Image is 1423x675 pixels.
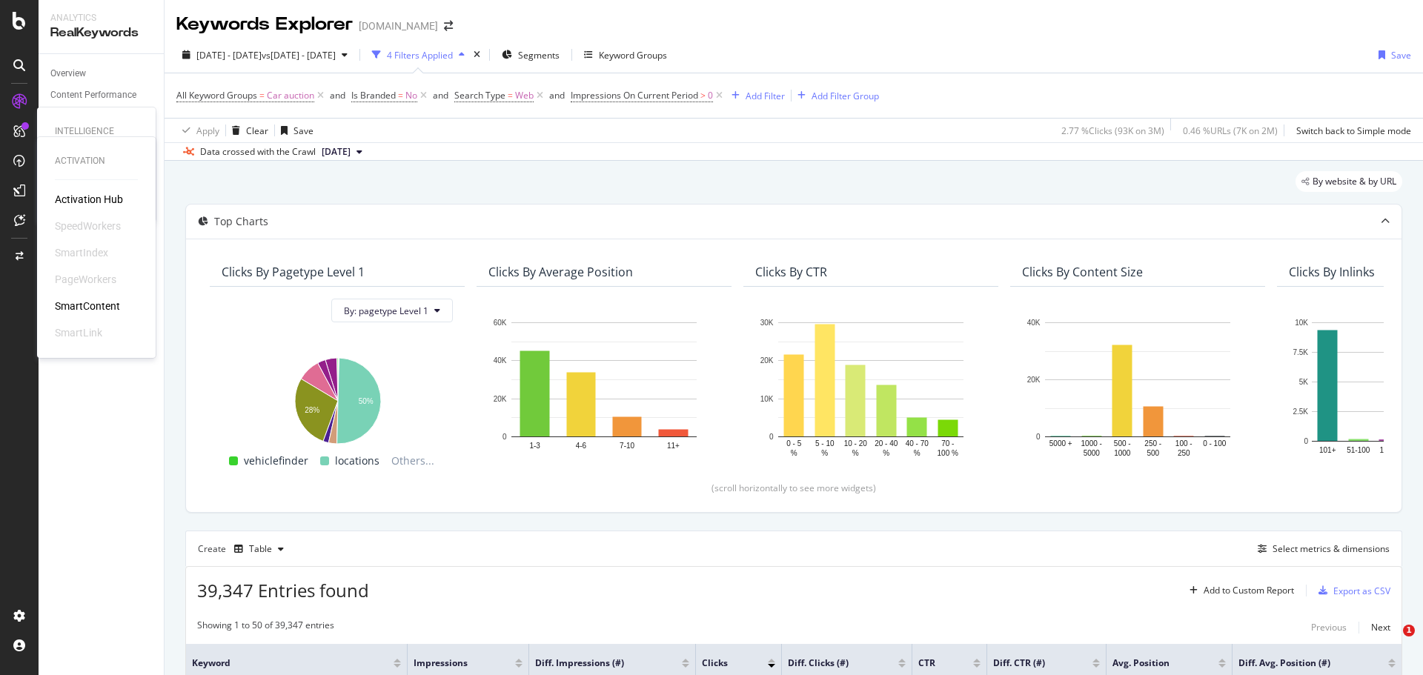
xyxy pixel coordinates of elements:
[914,449,921,457] text: %
[454,89,505,102] span: Search Type
[494,357,507,365] text: 40K
[405,85,417,106] span: No
[918,656,951,670] span: CTR
[330,88,345,102] button: and
[275,119,314,142] button: Save
[788,656,876,670] span: Diff. Clicks (#)
[755,315,986,459] svg: A chart.
[488,315,720,459] div: A chart.
[726,87,785,104] button: Add Filter
[1333,585,1390,597] div: Export as CSV
[55,272,116,287] div: PageWorkers
[50,24,152,41] div: RealKeywords
[344,305,428,317] span: By: pagetype Level 1
[667,442,680,450] text: 11+
[1295,319,1308,327] text: 10K
[1403,625,1415,636] span: 1
[746,90,785,102] div: Add Filter
[760,395,774,403] text: 10K
[433,89,448,102] div: and
[1290,119,1411,142] button: Switch back to Simple mode
[1204,586,1294,595] div: Add to Custom Report
[196,124,219,137] div: Apply
[769,433,774,441] text: 0
[176,89,257,102] span: All Keyword Groups
[200,145,316,159] div: Data crossed with the Crawl
[1022,265,1143,279] div: Clicks By Content Size
[1311,619,1347,636] button: Previous
[50,87,136,103] div: Content Performance
[226,119,268,142] button: Clear
[1036,433,1041,441] text: 0
[55,245,108,260] a: SmartIndex
[496,43,565,67] button: Segments
[222,265,365,279] div: Clicks By pagetype Level 1
[571,89,698,102] span: Impressions On Current Period
[50,66,86,82] div: Overview
[330,89,345,102] div: and
[883,449,889,457] text: %
[214,214,268,229] div: Top Charts
[366,43,471,67] button: 4 Filters Applied
[702,656,746,670] span: Clicks
[55,299,120,313] div: SmartContent
[1022,315,1253,459] svg: A chart.
[471,47,483,62] div: times
[792,87,879,104] button: Add Filter Group
[55,155,138,167] div: Activation
[906,439,929,448] text: 40 - 70
[359,398,374,406] text: 50%
[1379,446,1399,454] text: 16-50
[1296,171,1402,192] div: legacy label
[599,49,667,61] div: Keyword Groups
[875,439,898,448] text: 20 - 40
[1027,376,1041,384] text: 20K
[1313,177,1396,186] span: By website & by URL
[549,89,565,102] div: and
[398,89,403,102] span: =
[1027,319,1041,327] text: 40K
[222,350,453,446] svg: A chart.
[529,442,540,450] text: 1-3
[444,21,453,31] div: arrow-right-arrow-left
[259,89,265,102] span: =
[1184,579,1294,602] button: Add to Custom Report
[844,439,868,448] text: 10 - 20
[1252,540,1390,558] button: Select metrics & dimensions
[1299,378,1309,386] text: 5K
[786,439,801,448] text: 0 - 5
[267,85,314,106] span: Car auction
[1319,446,1336,454] text: 101+
[494,319,507,327] text: 60K
[1373,43,1411,67] button: Save
[176,12,353,37] div: Keywords Explorer
[1114,439,1131,448] text: 500 -
[1293,348,1308,356] text: 7.5K
[228,537,290,561] button: Table
[852,449,859,457] text: %
[322,145,351,159] span: 2025 Aug. 30th
[1313,579,1390,602] button: Export as CSV
[1296,124,1411,137] div: Switch back to Simple mode
[305,406,319,414] text: 28%
[1238,656,1366,670] span: Diff. Avg. Position (#)
[385,452,440,470] span: Others...
[316,143,368,161] button: [DATE]
[578,43,673,67] button: Keyword Groups
[335,452,379,470] span: locations
[488,265,633,279] div: Clicks By Average Position
[1178,449,1190,457] text: 250
[1373,625,1408,660] iframe: Intercom live chat
[812,90,879,102] div: Add Filter Group
[55,192,123,207] a: Activation Hub
[55,325,102,340] a: SmartLink
[351,89,396,102] span: Is Branded
[293,124,314,137] div: Save
[1061,124,1164,137] div: 2.77 % Clicks ( 93K on 3M )
[198,537,290,561] div: Create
